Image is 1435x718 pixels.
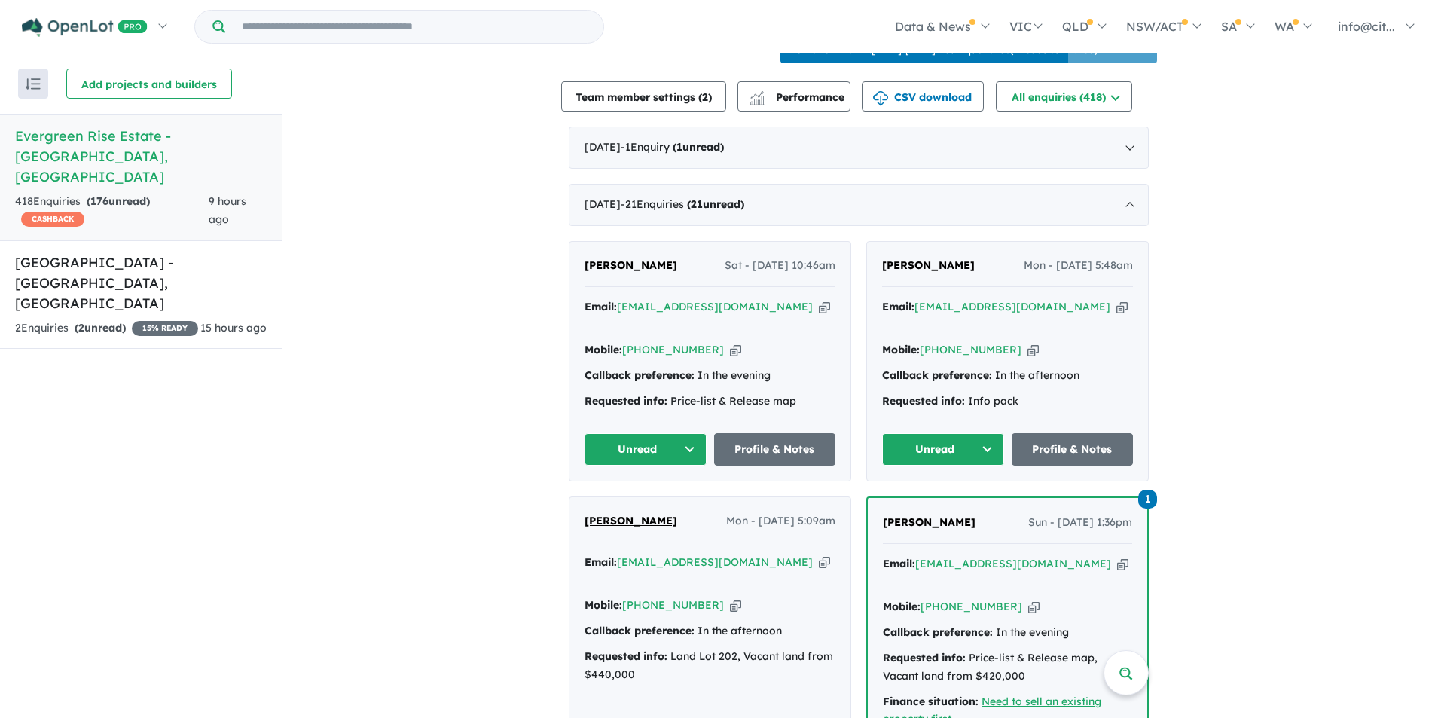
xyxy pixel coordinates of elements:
span: Mon - [DATE] 5:48am [1024,257,1133,275]
button: CSV download [862,81,984,112]
strong: Callback preference: [882,368,992,382]
span: Sun - [DATE] 1:36pm [1028,514,1132,532]
span: 2 [78,321,84,335]
a: 1 [1138,488,1157,509]
button: All enquiries (418) [996,81,1132,112]
strong: Email: [883,557,915,570]
strong: ( unread) [87,194,150,208]
a: [PHONE_NUMBER] [920,343,1021,356]
a: [EMAIL_ADDRESS][DOMAIN_NAME] [915,557,1111,570]
strong: Callback preference: [585,368,695,382]
strong: Requested info: [585,394,667,408]
strong: Requested info: [882,394,965,408]
span: Mon - [DATE] 5:09am [726,512,835,530]
strong: ( unread) [673,140,724,154]
strong: Callback preference: [883,625,993,639]
img: line-chart.svg [750,91,764,99]
span: info@cit... [1338,19,1395,34]
a: [PHONE_NUMBER] [622,343,724,356]
strong: ( unread) [75,321,126,335]
span: 1 [1138,490,1157,509]
strong: Mobile: [883,600,921,613]
div: In the evening [585,367,835,385]
a: [PERSON_NAME] [585,512,677,530]
input: Try estate name, suburb, builder or developer [228,11,600,43]
button: Performance [737,81,850,112]
a: [PHONE_NUMBER] [921,600,1022,613]
div: Price-list & Release map [585,393,835,411]
a: [EMAIL_ADDRESS][DOMAIN_NAME] [617,300,813,313]
span: 1 [676,140,682,154]
img: download icon [873,91,888,106]
strong: Requested info: [585,649,667,663]
div: In the afternoon [882,367,1133,385]
button: Add projects and builders [66,69,232,99]
a: Profile & Notes [714,433,836,466]
span: 15 hours ago [200,321,267,335]
strong: Finance situation: [883,695,979,708]
button: Team member settings (2) [561,81,726,112]
a: [PHONE_NUMBER] [622,598,724,612]
span: Performance [752,90,844,104]
a: Profile & Notes [1012,433,1134,466]
span: 21 [691,197,703,211]
span: 9 hours ago [209,194,246,226]
a: [PERSON_NAME] [883,514,975,532]
div: Land Lot 202, Vacant land from $440,000 [585,648,835,684]
button: Copy [730,342,741,358]
a: [PERSON_NAME] [882,257,975,275]
span: - 21 Enquir ies [621,197,744,211]
strong: ( unread) [687,197,744,211]
strong: Callback preference: [585,624,695,637]
button: Copy [1116,299,1128,315]
div: 2 Enquir ies [15,319,198,338]
button: Copy [819,299,830,315]
strong: Requested info: [883,651,966,665]
span: [PERSON_NAME] [585,258,677,272]
span: 2 [702,90,708,104]
div: In the evening [883,624,1132,642]
span: CASHBACK [21,212,84,227]
strong: Mobile: [882,343,920,356]
a: [EMAIL_ADDRESS][DOMAIN_NAME] [617,555,813,569]
strong: Mobile: [585,598,622,612]
button: Copy [730,597,741,613]
span: 176 [90,194,108,208]
strong: Email: [882,300,914,313]
span: Sat - [DATE] 10:46am [725,257,835,275]
span: [PERSON_NAME] [585,514,677,527]
strong: Email: [585,300,617,313]
span: [PERSON_NAME] [882,258,975,272]
h5: [GEOGRAPHIC_DATA] - [GEOGRAPHIC_DATA] , [GEOGRAPHIC_DATA] [15,252,267,313]
a: [PERSON_NAME] [585,257,677,275]
div: Info pack [882,393,1133,411]
button: Copy [1117,556,1128,572]
img: Openlot PRO Logo White [22,18,148,37]
button: Copy [1028,599,1040,615]
h5: Evergreen Rise Estate - [GEOGRAPHIC_DATA] , [GEOGRAPHIC_DATA] [15,126,267,187]
div: In the afternoon [585,622,835,640]
img: sort.svg [26,78,41,90]
div: Price-list & Release map, Vacant land from $420,000 [883,649,1132,686]
strong: Mobile: [585,343,622,356]
img: bar-chart.svg [750,96,765,105]
button: Copy [1027,342,1039,358]
span: [PERSON_NAME] [883,515,975,529]
button: Copy [819,555,830,570]
div: [DATE] [569,127,1149,169]
div: 418 Enquir ies [15,193,209,229]
span: 15 % READY [132,321,198,336]
div: [DATE] [569,184,1149,226]
button: Unread [882,433,1004,466]
strong: Email: [585,555,617,569]
a: [EMAIL_ADDRESS][DOMAIN_NAME] [914,300,1110,313]
span: - 1 Enquir y [621,140,724,154]
button: Unread [585,433,707,466]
